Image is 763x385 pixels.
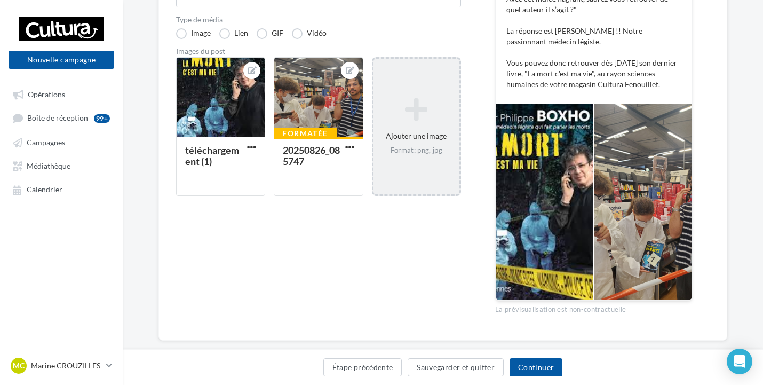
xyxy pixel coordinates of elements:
[94,114,110,123] div: 99+
[257,28,283,39] label: GIF
[274,128,336,139] div: Formatée
[27,161,70,170] span: Médiathèque
[6,108,116,128] a: Boîte de réception99+
[176,16,461,23] label: Type de média
[27,185,62,194] span: Calendrier
[27,138,65,147] span: Campagnes
[408,358,504,376] button: Sauvegarder et quitter
[6,179,116,199] a: Calendrier
[13,360,25,371] span: MC
[6,156,116,175] a: Médiathèque
[219,28,248,39] label: Lien
[28,90,65,99] span: Opérations
[9,51,114,69] button: Nouvelle campagne
[495,301,693,315] div: La prévisualisation est non-contractuelle
[185,144,239,167] div: téléchargement (1)
[292,28,327,39] label: Vidéo
[27,114,88,123] span: Boîte de réception
[510,358,562,376] button: Continuer
[31,360,102,371] p: Marine CROUZILLES
[9,356,114,376] a: MC Marine CROUZILLES
[176,48,461,55] div: Images du post
[176,28,211,39] label: Image
[6,84,116,104] a: Opérations
[6,132,116,152] a: Campagnes
[283,144,340,167] div: 20250826_085747
[727,349,752,374] div: Open Intercom Messenger
[323,358,402,376] button: Étape précédente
